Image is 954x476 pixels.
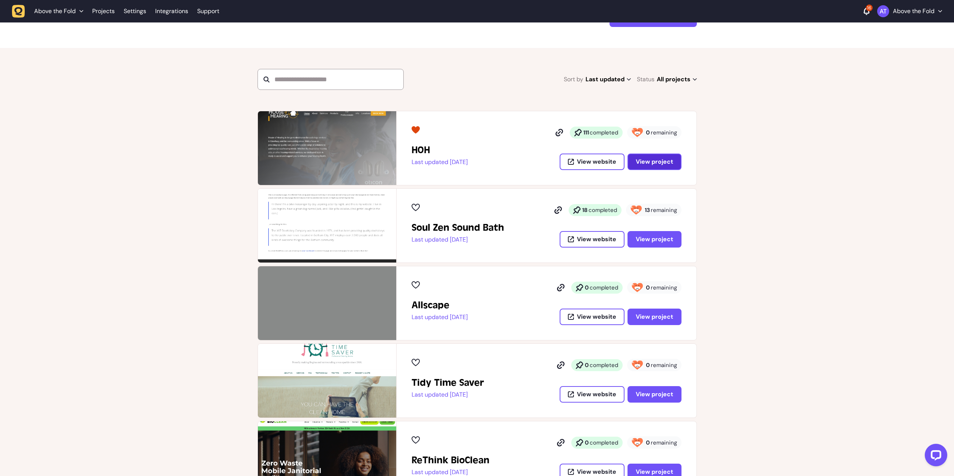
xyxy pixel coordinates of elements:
img: Soul Zen Sound Bath [258,189,396,263]
span: Above the Fold [34,7,76,15]
span: completed [589,206,617,214]
span: View website [577,391,616,397]
strong: 111 [583,129,589,136]
strong: 0 [585,439,589,446]
span: completed [590,361,618,369]
h2: ReThink BioClean [412,454,490,466]
h2: Tidy Time Saver [412,377,484,389]
span: View website [577,469,616,475]
button: View project [628,386,681,403]
span: View website [577,159,616,165]
h2: Soul Zen Sound Bath [412,222,504,234]
span: View website [577,314,616,320]
div: 16 [866,4,873,11]
span: remaining [651,206,677,214]
strong: 0 [585,284,589,291]
p: Last updated [DATE] [412,469,490,476]
img: Allscape [258,266,396,340]
span: completed [590,284,618,291]
a: Integrations [155,4,188,18]
span: remaining [651,361,677,369]
span: View project [636,391,673,397]
span: View project [636,469,673,475]
span: Last updated [586,74,631,85]
button: View website [560,231,625,248]
span: View project [636,159,673,165]
button: View website [560,154,625,170]
button: View project [628,231,681,248]
iframe: LiveChat chat widget [919,441,950,472]
img: Above the Fold [877,5,889,17]
span: View website [577,236,616,242]
h2: Allscape [412,299,468,311]
button: Above the Fold [877,5,942,17]
a: Projects [92,4,115,18]
span: View project [636,314,673,320]
span: All projects [657,74,697,85]
p: Last updated [DATE] [412,236,504,243]
strong: 0 [646,361,650,369]
strong: 0 [646,439,650,446]
span: remaining [651,129,677,136]
img: HOH [258,111,396,185]
span: completed [590,439,618,446]
strong: 13 [645,206,650,214]
h2: HOH [412,144,468,156]
span: completed [590,129,618,136]
p: Last updated [DATE] [412,391,484,398]
p: Last updated [DATE] [412,313,468,321]
strong: 0 [646,129,650,136]
p: Above the Fold [893,7,935,15]
button: View project [628,309,681,325]
strong: 18 [582,206,588,214]
button: View project [628,154,681,170]
span: Sort by [564,74,583,85]
button: Above the Fold [12,4,88,18]
img: Tidy Time Saver [258,344,396,418]
span: remaining [651,284,677,291]
a: Support [197,7,219,15]
span: Status [637,74,654,85]
strong: 0 [585,361,589,369]
button: View website [560,386,625,403]
strong: 0 [646,284,650,291]
span: View project [636,236,673,242]
p: Last updated [DATE] [412,158,468,166]
button: View website [560,309,625,325]
a: Settings [124,4,146,18]
span: remaining [651,439,677,446]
